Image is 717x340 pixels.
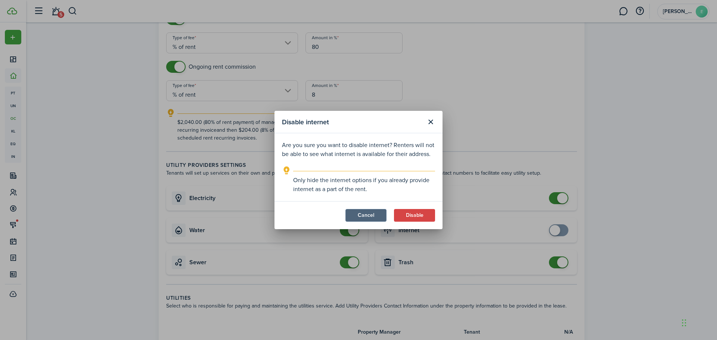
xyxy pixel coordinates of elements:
[682,312,686,334] div: Drag
[424,116,437,128] button: Close modal
[680,304,717,340] iframe: Chat Widget
[293,176,435,194] explanation-description: Only hide the internet options if you already provide internet as a part of the rent.
[345,209,387,222] button: Cancel
[282,141,435,159] p: Are you sure you want to disable internet? Renters will not be able to see what internet is avail...
[282,166,291,175] i: outline
[282,115,422,129] modal-title: Disable internet
[394,209,435,222] button: Disable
